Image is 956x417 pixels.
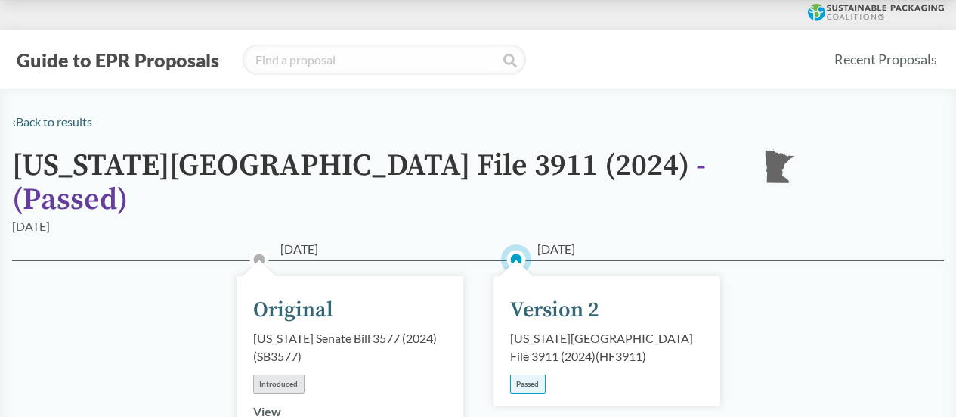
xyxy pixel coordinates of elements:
[510,329,704,366] div: [US_STATE][GEOGRAPHIC_DATA] File 3911 (2024) ( HF3911 )
[243,45,526,75] input: Find a proposal
[253,375,305,394] div: Introduced
[280,240,318,258] span: [DATE]
[828,42,944,76] a: Recent Proposals
[12,217,50,235] div: [DATE]
[12,114,92,129] a: ‹Back to results
[253,294,333,326] div: Original
[537,240,575,258] span: [DATE]
[253,329,447,366] div: [US_STATE] Senate Bill 3577 (2024) ( SB3577 )
[510,294,599,326] div: Version 2
[12,48,224,72] button: Guide to EPR Proposals
[510,375,546,394] div: Passed
[12,147,706,219] span: - ( Passed )
[12,149,738,217] h1: [US_STATE][GEOGRAPHIC_DATA] File 3911 (2024)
